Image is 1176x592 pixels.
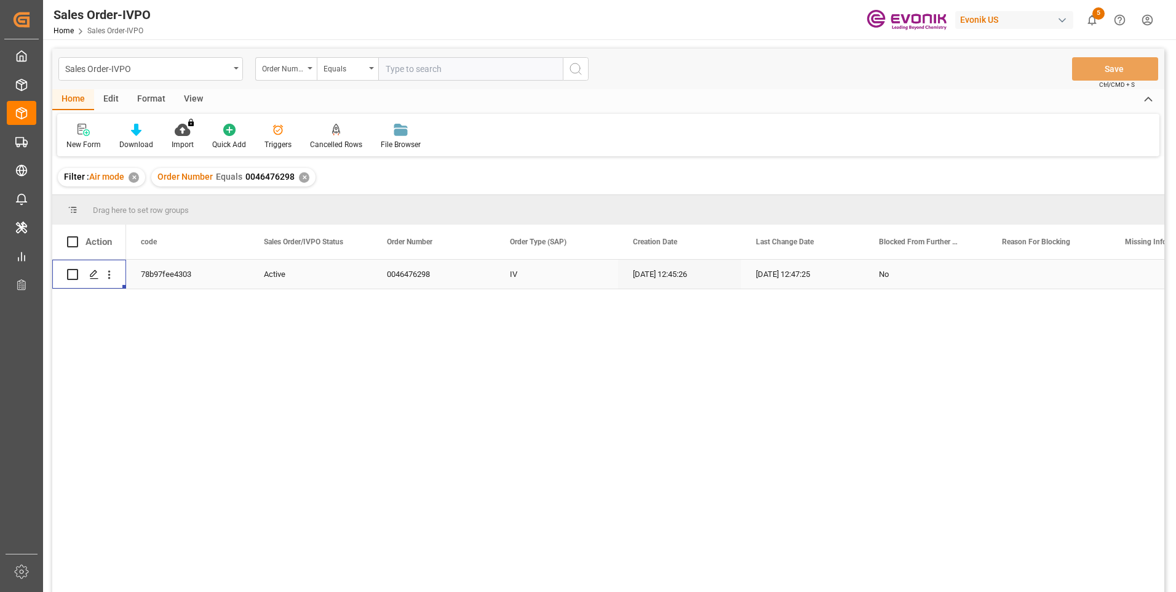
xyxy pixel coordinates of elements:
span: Order Type (SAP) [510,238,566,246]
span: 0046476298 [245,172,295,182]
span: Reason For Blocking [1002,238,1070,246]
div: Edit [94,89,128,110]
input: Type to search [378,57,563,81]
div: View [175,89,212,110]
div: Home [52,89,94,110]
div: Download [119,139,153,150]
span: code [141,238,157,246]
button: show 5 new notifications [1078,6,1106,34]
div: Active [264,260,357,289]
div: Equals [324,60,365,74]
button: Evonik US [955,8,1078,31]
div: Order Number [262,60,304,74]
div: 78b97fee4303 [126,260,249,289]
button: open menu [317,57,378,81]
span: Ctrl/CMD + S [1099,80,1135,89]
button: open menu [255,57,317,81]
span: Last Change Date [756,238,814,246]
div: New Form [66,139,101,150]
div: Press SPACE to select this row. [52,260,126,289]
div: Sales Order-IVPO [65,60,229,76]
span: Order Number [387,238,432,246]
span: Equals [216,172,242,182]
div: Triggers [264,139,292,150]
div: File Browser [381,139,421,150]
span: Order Number [157,172,213,182]
div: Format [128,89,175,110]
button: search button [563,57,589,81]
div: Sales Order-IVPO [54,6,151,24]
img: Evonik-brand-mark-Deep-Purple-RGB.jpeg_1700498283.jpeg [867,9,947,31]
div: [DATE] 12:45:26 [618,260,741,289]
div: Quick Add [212,139,246,150]
span: Drag here to set row groups [93,206,189,215]
span: Sales Order/IVPO Status [264,238,343,246]
span: Filter : [64,172,89,182]
div: Evonik US [955,11,1073,29]
div: Cancelled Rows [310,139,362,150]
span: Blocked From Further Processing [879,238,961,246]
div: Action [85,236,112,247]
div: IV [495,260,618,289]
div: No [879,260,972,289]
a: Home [54,26,74,35]
div: 0046476298 [372,260,495,289]
span: 5 [1092,7,1105,20]
div: [DATE] 12:47:25 [741,260,864,289]
div: ✕ [299,172,309,183]
span: Air mode [89,172,124,182]
button: open menu [58,57,243,81]
button: Save [1072,57,1158,81]
div: ✕ [129,172,139,183]
span: Creation Date [633,238,677,246]
button: Help Center [1106,6,1134,34]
